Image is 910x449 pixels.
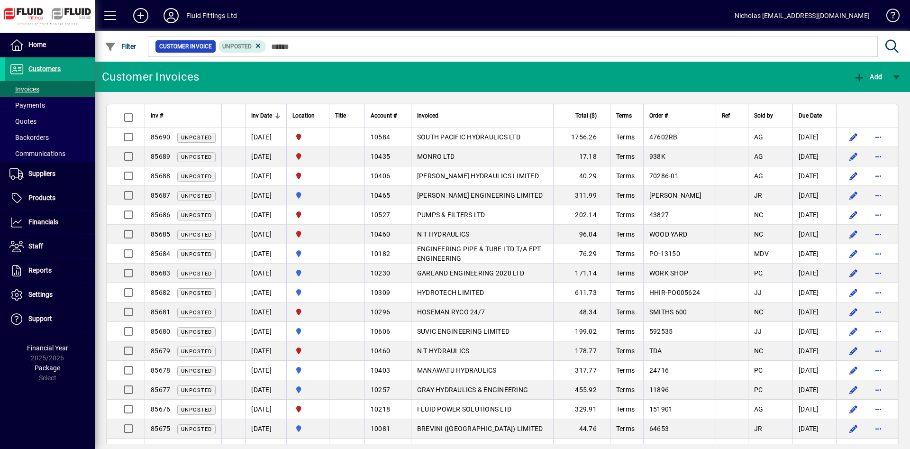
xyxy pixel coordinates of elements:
td: 96.04 [553,225,610,244]
span: 85683 [151,269,170,277]
span: PUMPS & FILTERS LTD [417,211,485,219]
span: SUVIC ENGINEERING LIMITED [417,328,510,335]
span: Unposted [222,43,252,50]
span: 10435 [371,153,390,160]
button: Edit [846,207,861,222]
span: Settings [28,291,53,298]
button: Add [851,68,884,85]
span: 24716 [649,367,669,374]
button: More options [871,402,886,417]
span: MONRO LTD [417,153,455,160]
span: 592535 [649,328,673,335]
button: More options [871,129,886,145]
span: Unposted [181,290,212,296]
span: 85684 [151,250,170,257]
span: JJ [754,289,762,296]
span: Unposted [181,212,212,219]
span: GARLAND ENGINEERING 2020 LTD [417,269,524,277]
button: Edit [846,149,861,164]
button: More options [871,149,886,164]
span: Terms [616,425,635,432]
span: Terms [616,153,635,160]
mat-chip: Customer Invoice Status: Unposted [218,40,266,53]
span: PC [754,367,763,374]
div: Order # [649,110,710,121]
td: [DATE] [245,225,286,244]
span: Financials [28,218,58,226]
span: 10460 [371,347,390,355]
td: [DATE] [245,283,286,302]
span: 85688 [151,172,170,180]
a: Knowledge Base [879,2,898,33]
button: More options [871,343,886,358]
td: [DATE] [245,419,286,439]
span: 85686 [151,211,170,219]
span: 10465 [371,192,390,199]
td: [DATE] [245,244,286,264]
button: More options [871,285,886,300]
span: HHIR-PO005624 [649,289,700,296]
span: JR [754,192,763,199]
td: 178.77 [553,341,610,361]
td: 611.73 [553,283,610,302]
span: 10460 [371,230,390,238]
td: [DATE] [792,147,836,166]
span: FLUID FITTINGS CHRISTCHURCH [292,171,323,181]
a: Staff [5,235,95,258]
span: Unposted [181,251,212,257]
span: Customers [28,65,61,73]
span: Terms [616,405,635,413]
td: [DATE] [792,205,836,225]
button: Edit [846,402,861,417]
span: 10257 [371,386,390,394]
td: [DATE] [792,361,836,380]
div: Nicholas [EMAIL_ADDRESS][DOMAIN_NAME] [735,8,870,23]
td: 329.91 [553,400,610,419]
span: Unposted [181,310,212,316]
td: [DATE] [792,225,836,244]
div: Account # [371,110,405,121]
button: Edit [846,168,861,183]
span: [PERSON_NAME] [649,192,701,199]
span: Communications [9,150,65,157]
td: [DATE] [245,186,286,205]
td: [DATE] [792,244,836,264]
button: Edit [846,324,861,339]
a: Communications [5,146,95,162]
span: Sold by [754,110,773,121]
div: Ref [722,110,742,121]
span: HYDROTECH LIMITED [417,289,484,296]
span: 11896 [649,386,669,394]
td: 40.29 [553,166,610,186]
div: Total ($) [559,110,605,121]
button: More options [871,168,886,183]
button: Edit [846,246,861,261]
span: Unposted [181,387,212,394]
span: AUCKLAND [292,385,323,395]
span: 70286-01 [649,172,679,180]
span: [PERSON_NAME] ENGINEERING LIMITED [417,192,543,199]
span: Unposted [181,135,212,141]
span: 10296 [371,308,390,316]
button: More options [871,304,886,320]
span: NC [754,347,764,355]
div: Inv Date [251,110,281,121]
span: GRAY HYDRAULICS & ENGINEERING [417,386,528,394]
span: Terms [616,250,635,257]
span: AG [754,405,764,413]
button: Edit [846,129,861,145]
span: Unposted [181,174,212,180]
span: 151901 [649,405,673,413]
span: 85682 [151,289,170,296]
span: Terms [616,230,635,238]
span: 85675 [151,425,170,432]
button: Filter [102,38,139,55]
span: 85679 [151,347,170,355]
td: 199.02 [553,322,610,341]
span: Unposted [181,368,212,374]
button: More options [871,266,886,281]
span: Home [28,41,46,48]
td: [DATE] [245,361,286,380]
span: NC [754,308,764,316]
td: 455.92 [553,380,610,400]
